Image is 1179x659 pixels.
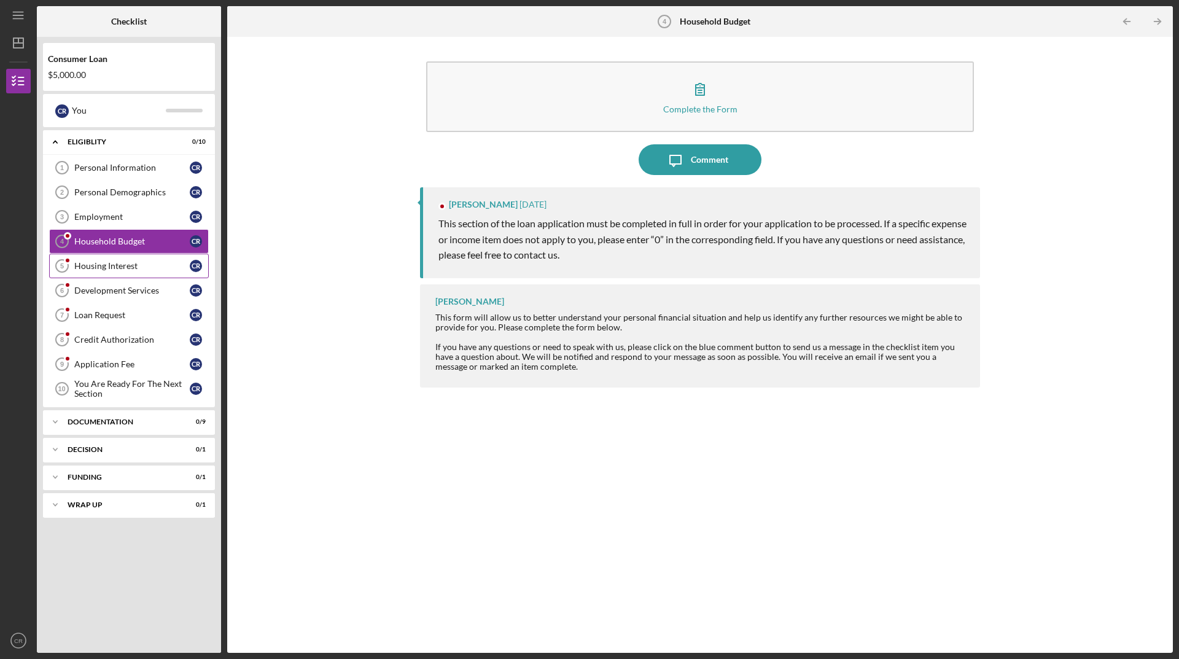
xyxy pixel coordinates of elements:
[74,379,190,399] div: You Are Ready For The Next Section
[49,205,209,229] a: 3EmploymentCR
[49,376,209,401] a: 10You Are Ready For The Next SectionCR
[60,287,64,294] tspan: 6
[184,418,206,426] div: 0 / 9
[435,342,968,372] div: If you have any questions or need to speak with us, please click on the blue comment button to se...
[49,155,209,180] a: 1Personal InformationCR
[438,217,968,260] span: This section of the loan application must be completed in full in order for your application to b...
[6,628,31,653] button: CR
[190,383,202,395] div: C R
[190,235,202,248] div: C R
[184,501,206,509] div: 0 / 1
[190,211,202,223] div: C R
[49,180,209,205] a: 2Personal DemographicsCR
[60,164,64,171] tspan: 1
[74,236,190,246] div: Household Budget
[74,261,190,271] div: Housing Interest
[68,138,175,146] div: Eligiblity
[60,262,64,270] tspan: 5
[663,18,667,25] tspan: 4
[184,446,206,453] div: 0 / 1
[58,385,65,392] tspan: 10
[426,61,974,132] button: Complete the Form
[49,352,209,376] a: 9Application FeeCR
[49,278,209,303] a: 6Development ServicesCR
[49,327,209,352] a: 8Credit AuthorizationCR
[72,100,166,121] div: You
[14,638,23,644] text: CR
[691,144,728,175] div: Comment
[190,358,202,370] div: C R
[74,212,190,222] div: Employment
[48,70,210,80] div: $5,000.00
[184,474,206,481] div: 0 / 1
[449,200,518,209] div: [PERSON_NAME]
[68,474,175,481] div: Funding
[184,138,206,146] div: 0 / 10
[190,162,202,174] div: C R
[435,313,968,332] div: This form will allow us to better understand your personal financial situation and help us identi...
[74,359,190,369] div: Application Fee
[60,336,64,343] tspan: 8
[111,17,147,26] b: Checklist
[190,333,202,346] div: C R
[190,186,202,198] div: C R
[519,200,547,209] time: 2025-09-03 15:17
[74,286,190,295] div: Development Services
[435,297,504,306] div: [PERSON_NAME]
[680,17,750,26] b: Household Budget
[190,284,202,297] div: C R
[639,144,761,175] button: Comment
[60,213,64,220] tspan: 3
[190,309,202,321] div: C R
[55,104,69,118] div: C R
[49,254,209,278] a: 5Housing InterestCR
[60,238,64,245] tspan: 4
[68,418,175,426] div: Documentation
[68,446,175,453] div: Decision
[663,104,737,114] div: Complete the Form
[48,54,210,64] div: Consumer Loan
[190,260,202,272] div: C R
[74,310,190,320] div: Loan Request
[74,187,190,197] div: Personal Demographics
[60,361,64,368] tspan: 9
[74,335,190,345] div: Credit Authorization
[49,303,209,327] a: 7Loan RequestCR
[60,189,64,196] tspan: 2
[60,311,64,319] tspan: 7
[74,163,190,173] div: Personal Information
[68,501,175,509] div: Wrap up
[49,229,209,254] a: 4Household BudgetCR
